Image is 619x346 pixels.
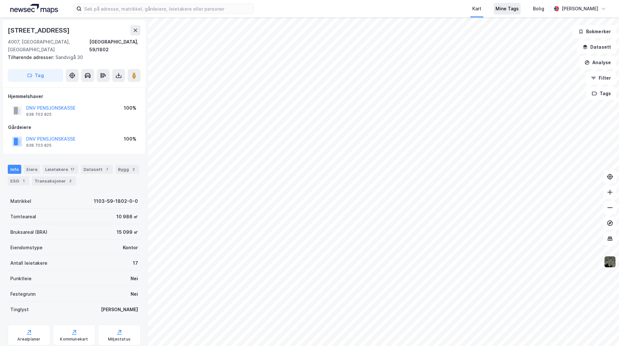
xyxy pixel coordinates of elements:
[117,228,138,236] div: 15 099 ㎡
[562,5,598,13] div: [PERSON_NAME]
[10,259,47,267] div: Antall leietakere
[8,93,140,100] div: Hjemmelshaver
[8,176,29,185] div: ESG
[10,275,32,282] div: Punktleie
[10,213,36,221] div: Tomteareal
[17,337,40,342] div: Arealplaner
[10,306,29,313] div: Tinglyst
[472,5,481,13] div: Kart
[81,165,113,174] div: Datasett
[82,4,254,14] input: Søk på adresse, matrikkel, gårdeiere, leietakere eller personer
[586,87,616,100] button: Tags
[579,56,616,69] button: Analyse
[60,337,88,342] div: Kommunekart
[123,244,138,252] div: Kontor
[124,135,136,143] div: 100%
[10,290,35,298] div: Festegrunn
[131,290,138,298] div: Nei
[10,4,58,14] img: logo.a4113a55bc3d86da70a041830d287a7e.svg
[133,259,138,267] div: 17
[8,54,55,60] span: Tilhørende adresser:
[116,213,138,221] div: 10 986 ㎡
[587,315,619,346] div: Kontrollprogram for chat
[115,165,139,174] div: Bygg
[10,244,43,252] div: Eiendomstype
[101,306,138,313] div: [PERSON_NAME]
[26,112,52,117] div: 938 703 825
[131,275,138,282] div: Nei
[8,54,135,61] div: Sandvigå 30
[587,315,619,346] iframe: Chat Widget
[8,69,63,82] button: Tag
[8,25,71,35] div: [STREET_ADDRESS]
[124,104,136,112] div: 100%
[604,256,616,268] img: 9k=
[20,178,27,184] div: 1
[130,166,137,173] div: 2
[8,38,89,54] div: 4007, [GEOGRAPHIC_DATA], [GEOGRAPHIC_DATA]
[67,178,74,184] div: 2
[533,5,544,13] div: Bolig
[108,337,131,342] div: Miljøstatus
[32,176,76,185] div: Transaksjoner
[573,25,616,38] button: Bokmerker
[577,41,616,54] button: Datasett
[69,166,76,173] div: 17
[104,166,110,173] div: 7
[24,165,40,174] div: Eiere
[10,228,47,236] div: Bruksareal (BRA)
[496,5,519,13] div: Mine Tags
[94,197,138,205] div: 1103-59-1802-0-0
[43,165,78,174] div: Leietakere
[10,197,31,205] div: Matrikkel
[8,124,140,131] div: Gårdeiere
[8,165,21,174] div: Info
[26,143,52,148] div: 938 703 825
[89,38,141,54] div: [GEOGRAPHIC_DATA], 59/1802
[585,72,616,84] button: Filter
